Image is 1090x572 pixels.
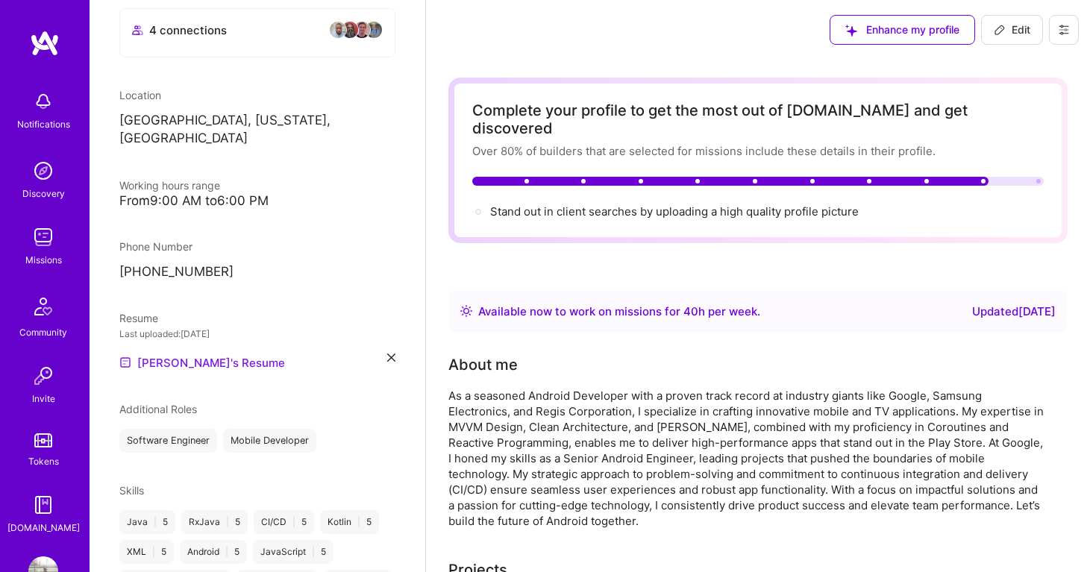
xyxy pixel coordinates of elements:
i: icon Close [387,353,395,362]
p: [GEOGRAPHIC_DATA], [US_STATE], [GEOGRAPHIC_DATA] [119,112,395,148]
span: | [357,516,360,528]
img: discovery [28,156,58,186]
span: | [154,516,157,528]
div: Java 5 [119,510,175,534]
div: CI/CD 5 [254,510,314,534]
div: Available now to work on missions for h per week . [478,303,760,321]
span: Skills [119,484,144,497]
div: JavaScript 5 [253,540,333,564]
div: Stand out in client searches by uploading a high quality profile picture [490,204,859,219]
div: RxJava 5 [181,510,248,534]
div: Software Engineer [119,429,217,453]
img: bell [28,87,58,116]
div: Kotlin 5 [320,510,379,534]
i: icon Collaborator [132,25,143,36]
div: Discovery [22,186,65,201]
div: Updated [DATE] [972,303,1056,321]
img: tokens [34,433,52,447]
img: avatar [365,21,383,39]
span: Resume [119,312,158,324]
div: Location [119,87,395,103]
img: Invite [28,361,58,391]
span: | [292,516,295,528]
span: | [226,516,229,528]
span: Edit [994,22,1030,37]
img: avatar [353,21,371,39]
div: Complete your profile to get the most out of [DOMAIN_NAME] and get discovered [472,101,1044,137]
div: About me [448,353,518,376]
button: Enhance my profile [830,15,975,45]
img: Community [25,289,61,324]
p: [PHONE_NUMBER] [119,263,395,281]
img: Resume [119,356,131,368]
span: | [152,546,155,558]
div: Mobile Developer [223,429,316,453]
div: Tokens [28,453,59,469]
span: Phone Number [119,240,192,253]
span: Additional Roles [119,403,197,415]
div: Over 80% of builders that are selected for missions include these details in their profile. [472,143,1044,159]
div: Last uploaded: [DATE] [119,326,395,342]
span: | [312,546,315,558]
span: | [225,546,228,558]
span: Working hours range [119,179,220,192]
button: 4 connectionsavataravataravataravatar [119,8,395,57]
div: Android 5 [180,540,247,564]
div: [DOMAIN_NAME] [7,520,80,535]
i: icon SuggestedTeams [845,25,857,37]
img: teamwork [28,222,58,252]
img: Availability [460,305,472,317]
div: As a seasoned Android Developer with a proven track record at industry giants like Google, Samsun... [448,388,1045,529]
button: Edit [981,15,1043,45]
img: guide book [28,490,58,520]
img: avatar [341,21,359,39]
span: Enhance my profile [845,22,959,37]
img: avatar [329,21,347,39]
span: 40 [683,304,698,318]
a: [PERSON_NAME]'s Resume [119,353,285,371]
img: logo [30,30,60,57]
div: XML 5 [119,540,174,564]
div: Missions [25,252,62,268]
span: 4 connections [149,22,227,38]
div: From 9:00 AM to 6:00 PM [119,193,395,209]
div: Community [19,324,67,340]
div: Invite [32,391,55,406]
div: Notifications [17,116,70,132]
